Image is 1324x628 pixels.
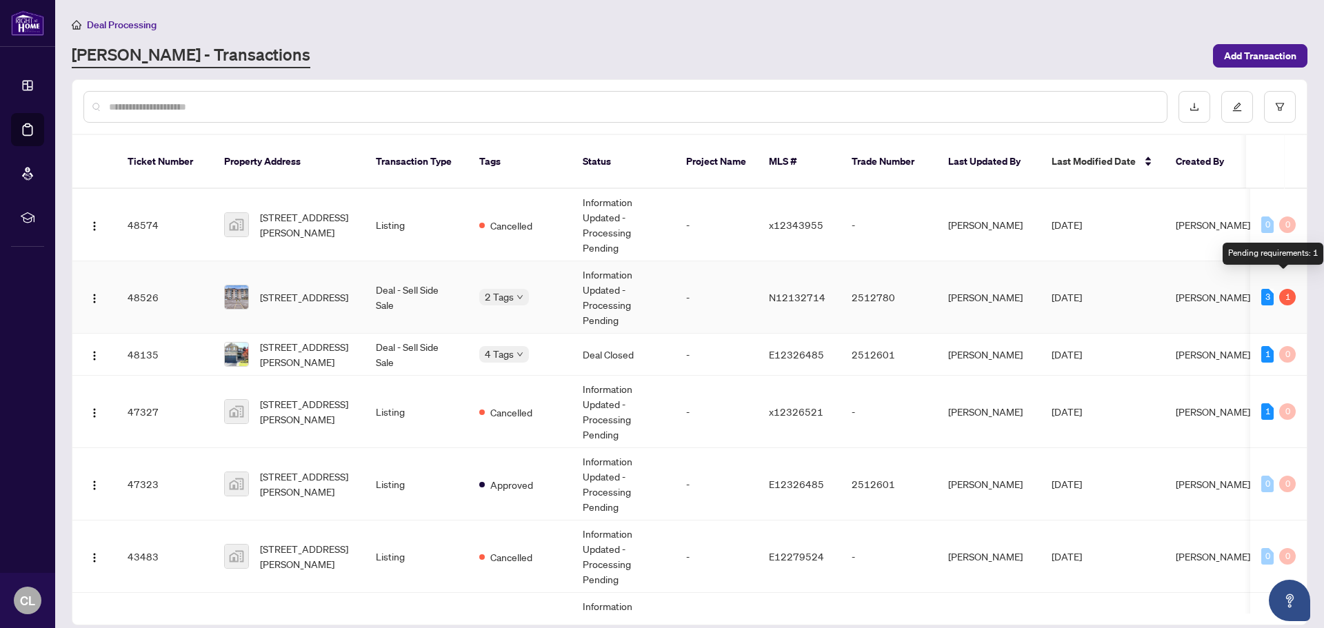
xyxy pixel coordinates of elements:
[485,289,514,305] span: 2 Tags
[365,376,468,448] td: Listing
[937,520,1041,593] td: [PERSON_NAME]
[1261,289,1274,305] div: 3
[490,549,532,565] span: Cancelled
[1279,476,1296,492] div: 0
[83,286,106,308] button: Logo
[260,290,348,305] span: [STREET_ADDRESS]
[83,545,106,567] button: Logo
[213,135,365,189] th: Property Address
[365,334,468,376] td: Deal - Sell Side Sale
[1176,219,1250,231] span: [PERSON_NAME]
[841,261,937,334] td: 2512780
[117,448,213,520] td: 47323
[769,219,823,231] span: x12343955
[516,351,523,358] span: down
[11,10,44,36] img: logo
[675,135,758,189] th: Project Name
[1165,135,1247,189] th: Created By
[89,552,100,563] img: Logo
[72,20,81,30] span: home
[516,294,523,301] span: down
[1178,91,1210,123] button: download
[83,343,106,365] button: Logo
[1176,478,1250,490] span: [PERSON_NAME]
[1176,550,1250,563] span: [PERSON_NAME]
[83,214,106,236] button: Logo
[675,376,758,448] td: -
[1176,291,1250,303] span: [PERSON_NAME]
[1052,550,1082,563] span: [DATE]
[841,376,937,448] td: -
[937,376,1041,448] td: [PERSON_NAME]
[769,348,824,361] span: E12326485
[1279,403,1296,420] div: 0
[225,472,248,496] img: thumbnail-img
[1052,154,1136,169] span: Last Modified Date
[1264,91,1296,123] button: filter
[260,541,354,571] span: [STREET_ADDRESS][PERSON_NAME]
[89,407,100,418] img: Logo
[1279,289,1296,305] div: 1
[937,189,1041,261] td: [PERSON_NAME]
[1279,548,1296,565] div: 0
[572,448,675,520] td: Information Updated - Processing Pending
[89,221,100,232] img: Logo
[1052,291,1082,303] span: [DATE]
[260,210,354,240] span: [STREET_ADDRESS][PERSON_NAME]
[365,261,468,334] td: Deal - Sell Side Sale
[937,261,1041,334] td: [PERSON_NAME]
[1224,45,1296,67] span: Add Transaction
[72,43,310,68] a: [PERSON_NAME] - Transactions
[87,19,157,31] span: Deal Processing
[769,478,824,490] span: E12326485
[841,135,937,189] th: Trade Number
[490,405,532,420] span: Cancelled
[365,135,468,189] th: Transaction Type
[117,376,213,448] td: 47327
[937,448,1041,520] td: [PERSON_NAME]
[89,350,100,361] img: Logo
[468,135,572,189] th: Tags
[117,520,213,593] td: 43483
[117,189,213,261] td: 48574
[365,448,468,520] td: Listing
[1223,243,1323,265] div: Pending requirements: 1
[1275,102,1285,112] span: filter
[675,261,758,334] td: -
[675,189,758,261] td: -
[841,189,937,261] td: -
[769,291,825,303] span: N12132714
[490,218,532,233] span: Cancelled
[572,334,675,376] td: Deal Closed
[1261,548,1274,565] div: 0
[485,346,514,362] span: 4 Tags
[225,285,248,309] img: thumbnail-img
[260,396,354,427] span: [STREET_ADDRESS][PERSON_NAME]
[1261,476,1274,492] div: 0
[1213,44,1307,68] button: Add Transaction
[1052,405,1082,418] span: [DATE]
[83,473,106,495] button: Logo
[117,135,213,189] th: Ticket Number
[225,400,248,423] img: thumbnail-img
[1052,219,1082,231] span: [DATE]
[937,334,1041,376] td: [PERSON_NAME]
[572,135,675,189] th: Status
[20,591,35,610] span: CL
[572,189,675,261] td: Information Updated - Processing Pending
[83,401,106,423] button: Logo
[1176,405,1250,418] span: [PERSON_NAME]
[260,469,354,499] span: [STREET_ADDRESS][PERSON_NAME]
[1052,348,1082,361] span: [DATE]
[89,480,100,491] img: Logo
[841,334,937,376] td: 2512601
[1041,135,1165,189] th: Last Modified Date
[572,261,675,334] td: Information Updated - Processing Pending
[937,135,1041,189] th: Last Updated By
[841,448,937,520] td: 2512601
[225,343,248,366] img: thumbnail-img
[572,520,675,593] td: Information Updated - Processing Pending
[89,293,100,304] img: Logo
[365,189,468,261] td: Listing
[1261,216,1274,233] div: 0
